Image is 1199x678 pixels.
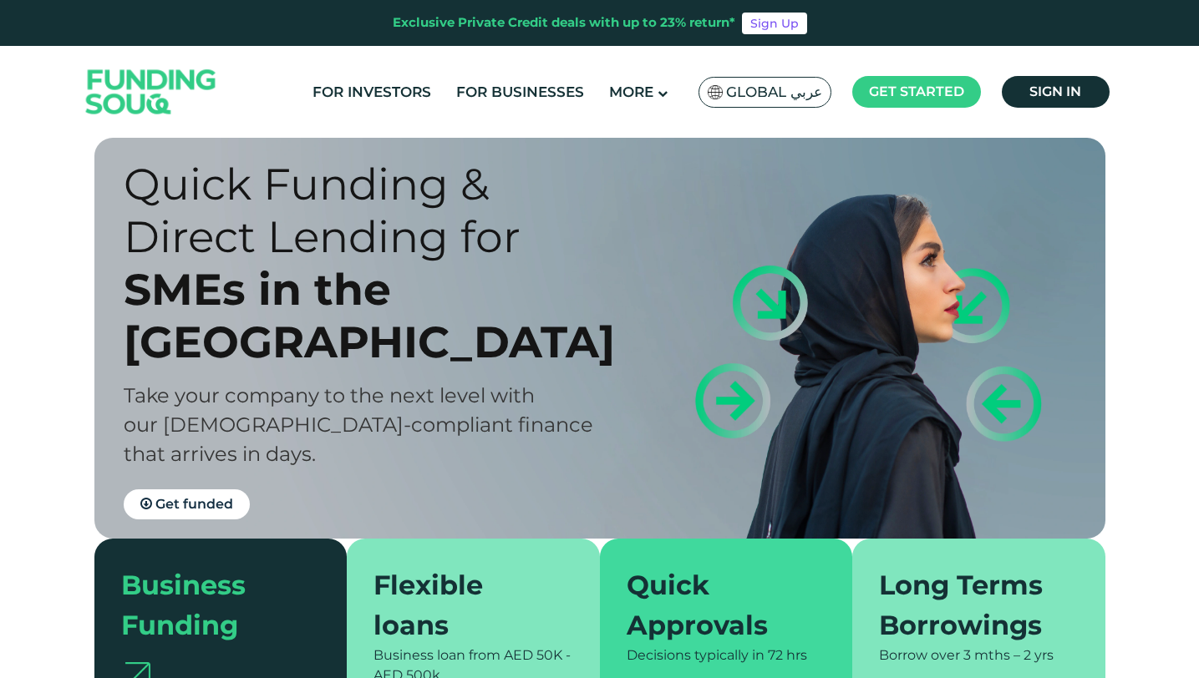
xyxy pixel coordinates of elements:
span: Get funded [155,496,233,512]
span: 72 hrs [768,647,807,663]
span: Get started [869,83,964,99]
span: Business loan from [373,647,500,663]
div: SMEs in the [GEOGRAPHIC_DATA] [124,263,629,368]
span: Borrow over [879,647,960,663]
div: Flexible loans [373,565,553,645]
span: More [609,83,653,100]
a: Sign Up [742,13,807,34]
span: Sign in [1029,83,1081,99]
span: Decisions typically in [627,647,765,663]
div: Business Funding [121,565,301,645]
a: Sign in [1002,76,1110,108]
a: For Investors [308,78,435,106]
a: For Businesses [452,78,588,106]
span: Global عربي [726,83,822,102]
div: Quick Funding & Direct Lending for [124,158,629,263]
div: Exclusive Private Credit deals with up to 23% return* [393,13,735,33]
div: Quick Approvals [627,565,806,645]
img: Logo [69,50,233,134]
a: Get funded [124,489,250,519]
span: 3 mths – 2 yrs [963,647,1054,663]
div: Long Terms Borrowings [879,565,1059,645]
span: Take your company to the next level with our [DEMOGRAPHIC_DATA]-compliant finance that arrives in... [124,383,593,466]
img: SA Flag [708,85,723,99]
